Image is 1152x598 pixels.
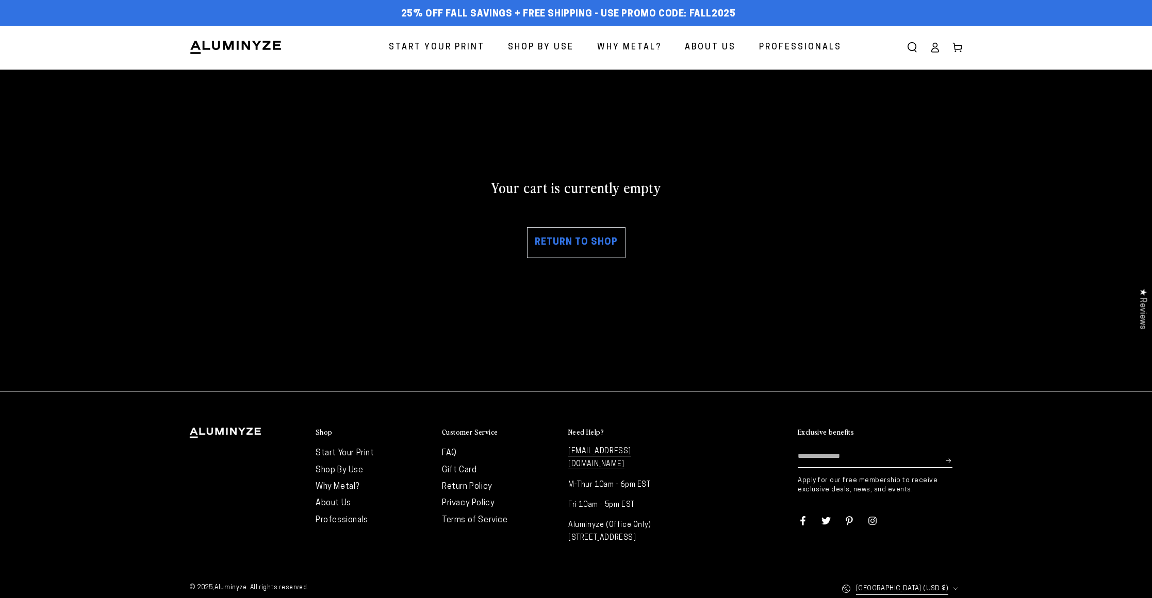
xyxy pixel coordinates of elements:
[527,227,626,258] a: Return to shop
[759,40,842,55] span: Professionals
[685,40,736,55] span: About Us
[316,449,374,457] a: Start Your Print
[568,428,604,437] h2: Need Help?
[568,479,684,491] p: M-Thur 10am - 6pm EST
[189,178,963,196] h2: Your cart is currently empty
[316,483,359,491] a: Why Metal?
[189,40,282,55] img: Aluminyze
[798,428,854,437] h2: Exclusive benefits
[500,34,582,61] a: Shop By Use
[389,40,485,55] span: Start Your Print
[442,483,492,491] a: Return Policy
[316,428,333,437] h2: Shop
[1132,280,1152,337] div: Click to open Judge.me floating reviews tab
[568,448,631,469] a: [EMAIL_ADDRESS][DOMAIN_NAME]
[316,516,368,524] a: Professionals
[946,445,952,476] button: Subscribe
[189,580,576,596] small: © 2025, . All rights reserved.
[316,428,432,437] summary: Shop
[442,466,476,474] a: Gift Card
[442,428,498,437] h2: Customer Service
[508,40,574,55] span: Shop By Use
[568,519,684,544] p: Aluminyze (Office Only) [STREET_ADDRESS]
[381,34,492,61] a: Start Your Print
[442,428,558,437] summary: Customer Service
[442,499,495,507] a: Privacy Policy
[597,40,662,55] span: Why Metal?
[568,499,684,511] p: Fri 10am - 5pm EST
[798,428,963,437] summary: Exclusive benefits
[316,499,351,507] a: About Us
[677,34,744,61] a: About Us
[589,34,669,61] a: Why Metal?
[442,516,508,524] a: Terms of Service
[798,476,963,494] p: Apply for our free membership to receive exclusive deals, news, and events.
[401,9,736,20] span: 25% off FALL Savings + Free Shipping - Use Promo Code: FALL2025
[856,583,948,594] span: [GEOGRAPHIC_DATA] (USD $)
[215,585,246,591] a: Aluminyze
[901,36,924,59] summary: Search our site
[568,428,684,437] summary: Need Help?
[316,466,364,474] a: Shop By Use
[751,34,849,61] a: Professionals
[442,449,457,457] a: FAQ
